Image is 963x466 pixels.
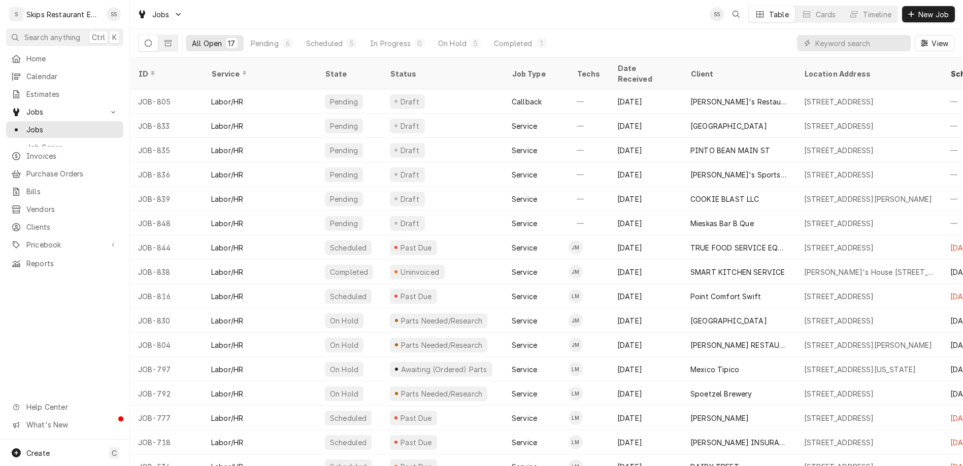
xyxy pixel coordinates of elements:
div: Past Due [400,242,434,253]
div: COOKIE BLAST LLC [690,194,759,204]
div: Draft [399,194,421,204]
div: [PERSON_NAME]'s House [STREET_ADDRESS][PERSON_NAME] [804,267,934,277]
div: Shan Skipper's Avatar [710,7,724,21]
span: Create [26,449,50,457]
div: State [325,68,374,79]
div: Longino Monroe's Avatar [569,411,583,425]
span: View [929,38,950,49]
div: Cards [816,9,836,20]
a: Bills [6,183,123,200]
span: Bills [26,186,118,197]
div: 1 [539,38,545,49]
div: Completed [494,38,532,49]
div: [DATE] [609,260,682,284]
div: JOB-838 [130,260,203,284]
div: SMART KITCHEN SERVICE [690,267,785,277]
a: Go to What's New [6,416,123,433]
div: On Hold [329,388,359,399]
div: JOB-844 [130,235,203,260]
div: Jason Marroquin's Avatar [569,240,583,255]
div: LM [569,411,583,425]
div: — [569,211,609,235]
div: [DATE] [609,235,682,260]
span: Search anything [24,32,80,43]
div: Past Due [400,291,434,302]
div: Scheduled [329,242,368,253]
div: Location Address [804,68,932,79]
div: Parts Needed/Research [400,388,483,399]
a: Purchase Orders [6,165,123,182]
div: Pending [251,38,279,49]
div: [STREET_ADDRESS] [804,291,874,302]
div: [DATE] [609,114,682,138]
a: Reports [6,255,123,272]
div: Parts Needed/Research [400,340,483,350]
span: Estimates [26,89,118,99]
div: Service [512,267,537,277]
div: On Hold [438,38,467,49]
a: Vendors [6,201,123,218]
div: Scheduled [329,413,368,423]
button: View [915,35,955,51]
div: 0 [417,38,423,49]
div: — [569,138,609,162]
div: 6 [285,38,291,49]
div: [DATE] [609,430,682,454]
div: [DATE] [609,357,682,381]
div: [DATE] [609,162,682,187]
div: — [569,114,609,138]
a: Job Series [6,139,123,156]
div: [DATE] [609,284,682,308]
div: [PERSON_NAME] [690,413,749,423]
div: Skips Restaurant Equipment [26,9,101,20]
input: Keyword search [815,35,906,51]
a: Go to Jobs [6,103,123,120]
div: Labor/HR [211,267,243,277]
div: Table [769,9,789,20]
button: Open search [728,6,744,22]
div: Past Due [400,437,434,448]
div: ID [138,68,193,79]
div: SS [710,7,724,21]
div: [STREET_ADDRESS] [804,437,874,448]
div: [STREET_ADDRESS] [804,96,874,107]
span: Ctrl [92,32,105,43]
div: JOB-804 [130,333,203,357]
a: Estimates [6,86,123,102]
div: [STREET_ADDRESS] [804,242,874,253]
div: [DATE] [609,308,682,333]
div: [STREET_ADDRESS][US_STATE] [804,364,916,375]
div: Service [512,364,537,375]
div: Status [390,68,493,79]
div: JOB-848 [130,211,203,235]
div: Service [512,340,537,350]
div: Callback [512,96,542,107]
div: [GEOGRAPHIC_DATA] [690,315,767,326]
div: Labor/HR [211,364,243,375]
div: JOB-830 [130,308,203,333]
div: PINTO BEAN MAIN ST [690,145,770,156]
div: Past Due [400,413,434,423]
div: [DATE] [609,381,682,406]
div: Pending [329,218,359,229]
div: JOB-777 [130,406,203,430]
div: S [9,7,23,21]
div: Draft [399,121,421,131]
div: [GEOGRAPHIC_DATA] [690,121,767,131]
a: Go to Jobs [133,6,187,23]
button: Search anythingCtrlK [6,28,123,46]
div: Labor/HR [211,291,243,302]
div: Mieskas Bar B Que [690,218,754,229]
div: Draft [399,145,421,156]
a: Invoices [6,148,123,164]
div: LM [569,386,583,401]
div: Scheduled [329,291,368,302]
div: Mexico Tipico [690,364,739,375]
div: On Hold [329,364,359,375]
div: Service [512,194,537,204]
div: [STREET_ADDRESS] [804,388,874,399]
div: [PERSON_NAME] INSURANCE [690,437,788,448]
div: JOB-839 [130,187,203,211]
div: Service [512,388,537,399]
div: JOB-816 [130,284,203,308]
